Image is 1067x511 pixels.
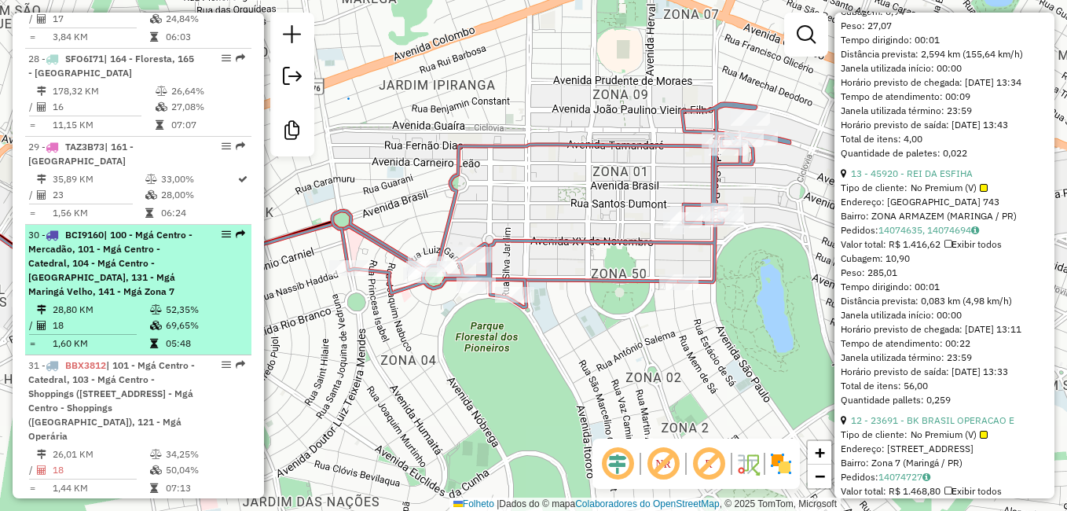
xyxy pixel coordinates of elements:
[52,11,149,27] td: 17
[65,141,104,153] span: TAZ3B73
[52,83,155,99] td: 178,32 KM
[65,53,104,64] span: SFO6I71
[28,187,36,203] td: /
[841,224,878,236] font: Pedidos:
[28,336,36,351] td: =
[52,117,155,133] td: 11,15 KM
[150,14,162,24] i: % de utilização da cubagem
[277,19,308,54] a: Nova sessão e pesquisa
[222,360,231,369] em: Opções
[841,471,878,483] font: Pedidos:
[28,53,194,79] span: | 164 - Floresta, 165 - [GEOGRAPHIC_DATA]
[841,195,1048,209] div: Endereço: [GEOGRAPHIC_DATA] 743
[841,365,1048,379] div: Horário previsto de saída: [DATE] 13:33
[52,205,145,221] td: 1,56 KM
[841,428,907,442] font: Tipo de cliente:
[145,175,157,184] i: % de utilização do peso
[52,171,145,187] td: 35,89 KM
[28,99,36,115] td: /
[165,480,244,496] td: 07:13
[841,456,1048,470] div: Bairro: Zona 7 (Maringá / PR)
[236,230,245,239] em: Rota exportada
[277,61,308,96] a: Exportar sessão
[841,238,940,250] font: Valor total: R$ 1.416,62
[28,11,36,27] td: /
[735,451,761,476] img: Fluxo de ruas
[878,224,979,236] a: 14074635, 14074694
[37,14,46,24] i: Total de Atividades
[841,252,1048,266] div: Cubagem: 10,90
[971,226,979,235] i: Observações
[52,462,149,478] td: 18
[37,102,46,112] i: Total de Atividades
[768,451,794,476] img: Exibir/Ocultar setores
[150,305,162,314] i: % de utilização do peso
[160,205,236,221] td: 06:24
[841,322,1048,336] div: Horário previsto de chegada: [DATE] 13:11
[690,445,728,483] span: Exibir rótulo
[222,53,231,63] em: Opções
[150,450,162,459] i: % de utilização do peso
[841,337,970,349] font: Tempo de atendimento: 00:22
[145,190,157,200] i: % de utilização da cubagem
[37,321,46,330] i: Total de Atividades
[815,466,825,486] span: −
[575,498,719,509] a: Colaboradores do OpenStreetMap
[28,29,36,45] td: =
[165,29,244,45] td: 06:03
[841,280,1048,294] div: Tempo dirigindo: 00:01
[841,90,970,102] font: Tempo de atendimento: 00:09
[878,224,971,236] font: 14074635, 14074694
[497,498,499,509] span: |
[52,187,145,203] td: 23
[166,319,199,331] font: 69,65%
[951,238,1002,250] font: Exibir todos
[150,483,158,493] i: Tempo total em rota
[171,101,204,112] font: 27,08%
[841,379,1048,393] div: Total de itens: 56,00
[841,33,1048,47] div: Tempo dirigindo: 00:01
[236,53,245,63] em: Rota exportada
[841,146,1048,160] div: Quantidade de paletes: 0,022
[841,485,940,497] font: Valor total: R$ 1.468,80
[52,29,149,45] td: 3,84 KM
[145,208,153,218] i: Tempo total em rota
[841,61,1048,75] div: Janela utilizada início: 00:00
[28,117,36,133] td: =
[236,142,245,151] em: Rota exportada
[166,13,199,24] font: 24,84%
[28,229,192,297] span: | 100 - Mgá Centro - Mercadão, 101 - Mgá Centro - Catedral, 104 - Mgá Centro - [GEOGRAPHIC_DATA],...
[52,336,149,351] td: 1,60 KM
[156,86,167,96] i: % de utilização do peso
[841,294,1048,308] div: Distância prevista: 0,083 km (4,98 km/h)
[28,462,36,478] td: /
[28,53,46,64] font: 28 -
[37,190,46,200] i: Total de Atividades
[65,359,106,371] span: BBX3812
[841,118,1048,132] div: Horário previsto de saída: [DATE] 13:43
[65,229,104,241] span: BCI9160
[236,360,245,369] em: Rota exportada
[449,498,841,511] div: Dados do © mapa , © 2025 TomTom, Microsoft
[150,321,162,330] i: % de utilização da cubagem
[808,465,831,488] a: Diminuir o zoom
[922,472,930,482] i: Observações
[911,428,977,442] font: No Premium (V)
[52,99,155,115] td: 16
[790,19,822,50] a: Exibir filtros
[222,230,231,239] em: Opções
[166,464,199,476] font: 50,04%
[150,339,158,348] i: Tempo total em rota
[37,305,46,314] i: Distância Total
[911,181,977,195] font: No Premium (V)
[150,32,158,42] i: Tempo total em rota
[28,359,195,442] span: | 101 - Mgá Centro - Catedral, 103 - Mgá Centro - Shoppings ([STREET_ADDRESS] - Mgá Centro - Shop...
[878,471,930,483] a: 14074727
[28,359,46,371] font: 31 -
[28,229,46,241] font: 30 -
[52,447,149,462] td: 26,01 KM
[160,171,236,187] td: 33,00%
[951,485,1002,497] font: Exibir todos
[841,19,1048,33] div: Peso: 27,07
[841,5,1048,19] div: Cubagem: 0,94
